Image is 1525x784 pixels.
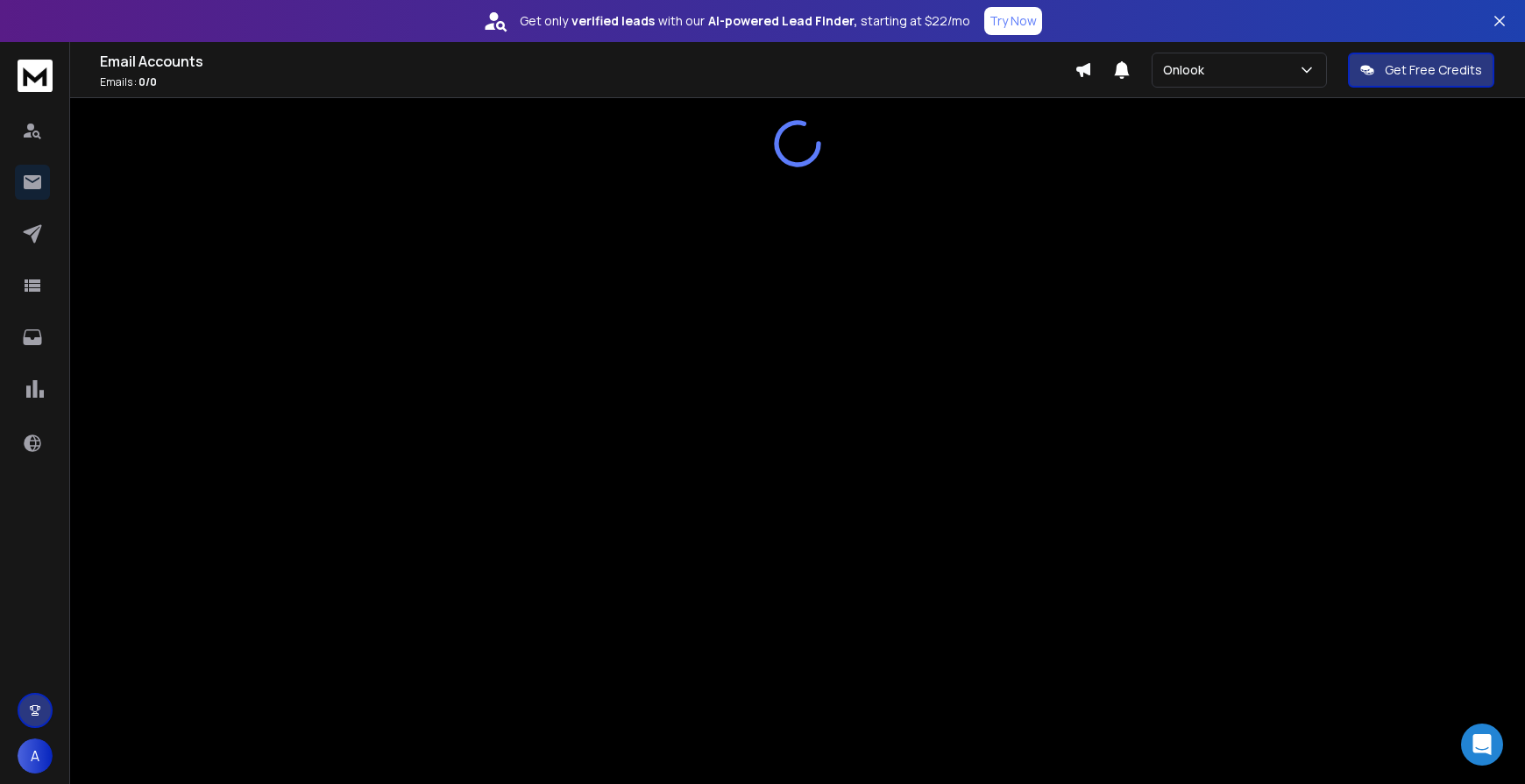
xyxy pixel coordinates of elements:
img: logo [18,60,53,92]
button: Try Now [984,7,1042,35]
button: A [18,738,53,773]
p: Get only with our starting at $22/mo [520,12,970,30]
h1: Email Accounts [100,51,1075,72]
p: Emails : [100,75,1075,89]
p: Onlook [1163,61,1211,79]
p: Try Now [989,12,1037,30]
span: 0 / 0 [138,74,157,89]
div: Open Intercom Messenger [1461,724,1503,766]
p: Get Free Credits [1385,61,1482,79]
strong: verified leads [571,12,655,30]
strong: AI-powered Lead Finder, [708,12,857,30]
button: Get Free Credits [1348,53,1494,88]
